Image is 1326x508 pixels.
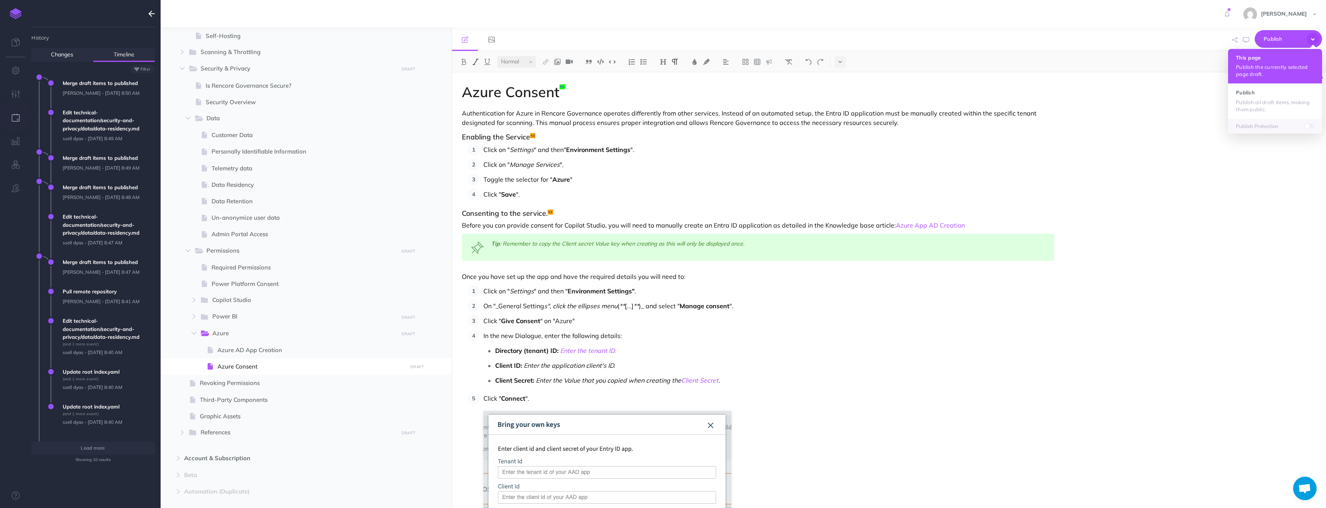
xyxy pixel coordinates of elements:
img: Text color button [691,59,698,65]
strong: Manage consent [680,302,729,310]
button: Publish [1255,30,1322,48]
span: Third-Party Components [200,395,405,405]
button: DRAFT [407,362,427,371]
small: DRAFT [410,364,424,369]
span: Permissions [206,246,393,256]
img: Clear styles button [785,59,792,65]
img: Italic button [472,59,479,65]
img: Code block button [597,59,604,65]
img: Callout dropdown menu button [765,59,772,65]
span: Account & Subscription [184,454,395,463]
span: Power BI [212,312,393,322]
strong: Environment Settings [566,146,630,154]
img: 144ae60c011ffeabe18c6ddfbe14a5c9.jpg [1243,7,1257,21]
a: Azure App AD Creation [896,221,965,229]
img: Undo [805,59,812,65]
p: Authentication for Azure in Rencore Governance operates differently from other services. Instead ... [462,108,1054,127]
span: References [201,428,393,438]
img: Alignment dropdown menu button [722,59,729,65]
p: Before you can provide consent for Copilot Studio, you will need to manually create an Entra ID a... [462,221,1054,230]
p: Publish all draft items, making them public. [1236,99,1314,113]
img: Inline code button [609,59,616,65]
a: Timeline [93,48,155,62]
strong: Environment Settings" [568,287,635,295]
span: Admin Portal Access [212,230,405,239]
em: Enter the application client's ID. [524,362,615,369]
span: Azure AD App Creation [217,345,405,355]
p: Toggle the selector for " " [483,174,1054,185]
span: Security & Privacy [201,64,393,74]
span: Data [206,114,393,124]
span: Customer Data [212,130,405,140]
button: Filter [130,65,155,73]
em: Settings [510,146,534,154]
img: Create table button [754,59,761,65]
img: Blockquote button [585,59,592,65]
span: Publish [1264,33,1303,45]
img: Add video button [566,59,573,65]
em: Enter the Value that you copied when creating the . [536,376,720,384]
span: Data Retention [212,197,405,206]
em: Manage Services [510,161,560,168]
em: s", click the ellipses menu [544,302,617,310]
span: Un-anonymize user data [212,213,405,222]
span: Scanning & Throttling [201,47,393,58]
strong: Save [501,190,516,198]
button: This page Publish the currently selected page draft. [1228,49,1322,83]
small: DRAFT [402,430,415,436]
img: Unordered list button [640,59,647,65]
strong: Azure [552,175,570,183]
button: Publish Publish all draft items, making them public. [1228,83,1322,118]
small: DRAFT [402,249,415,254]
span: Copilot Studio [212,295,393,306]
a: Changes [31,48,93,62]
strong: Client Secret: [495,376,534,384]
span: Telemetry data [212,164,405,173]
img: Redo [817,59,824,65]
strong: Give Consent [501,317,540,325]
span: Azure Consent [217,362,405,371]
img: Paragraph button [671,59,678,65]
span: Load more [81,445,105,451]
button: DRAFT [399,428,418,437]
a: Open chat [1293,477,1317,500]
h3: Consenting to the service. [462,210,1054,217]
small: DRAFT [402,67,415,72]
button: DRAFT [399,329,418,338]
p: Click " ". [483,392,1054,404]
img: Text background color button [703,59,710,65]
span: Showing 10 results [31,457,155,463]
span: Revoking Permissions [200,378,405,388]
small: DRAFT [402,331,415,336]
p: In the new Dialogue, enter the following details: [483,330,1054,342]
span: Graphic Assets [200,412,405,421]
em: : Remember to copy the Client secret Value key when creating as this will only be displayed once. [500,240,744,247]
img: Bold button [460,59,467,65]
small: DRAFT [402,315,415,320]
p: Click " ". [483,188,1054,200]
p: On "_General Setting ( [...] )_ and select " ". [483,300,1054,312]
img: Link button [542,59,549,65]
span: Automation (Duplicate) [184,487,395,496]
button: Load more [31,441,155,455]
span: [PERSON_NAME] [1257,10,1311,17]
img: logo-mark.svg [10,8,22,19]
h4: History [31,27,155,40]
h4: This page [1236,55,1314,60]
span: Azure [212,329,393,339]
strong: Directory (tenant) ID: [495,347,559,354]
small: Filter [141,67,151,72]
button: DRAFT [399,247,418,256]
span: Data Residency [212,180,405,190]
p: Click " " on "Azure" [483,315,1054,327]
p: Once you have set up the app and have the required details you will need to: [462,272,1054,281]
span: Self-Hosting [206,31,405,41]
p: Click on " " and then " . [483,285,1054,297]
strong: Client ID: [495,362,522,369]
h4: Publish [1236,90,1314,95]
img: Underline button [484,59,491,65]
span: Power Platform Consent [212,279,405,289]
p: Publish Protection [1236,123,1314,130]
em: Tip [491,240,500,247]
span: Required Permissions [212,263,405,272]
